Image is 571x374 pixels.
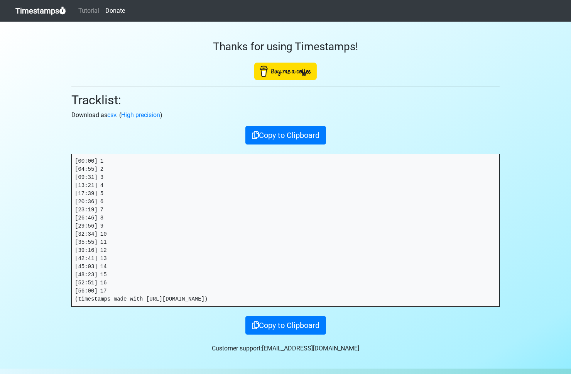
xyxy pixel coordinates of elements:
[72,154,499,306] pre: [00:00] 1 [04:55] 2 [09:31] 3 [13:21] 4 [17:39] 5 [20:36] 6 [23:19] 7 [26:46] 8 [29:56] 9 [32:34]...
[15,3,66,19] a: Timestamps
[245,316,326,335] button: Copy to Clipboard
[532,335,562,365] iframe: Drift Widget Chat Controller
[121,111,160,119] a: High precision
[102,3,128,19] a: Donate
[71,110,500,120] p: Download as . ( )
[254,63,317,80] img: Buy Me A Coffee
[71,40,500,53] h3: Thanks for using Timestamps!
[75,3,102,19] a: Tutorial
[71,93,500,107] h2: Tracklist:
[107,111,116,119] a: csv
[245,126,326,144] button: Copy to Clipboard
